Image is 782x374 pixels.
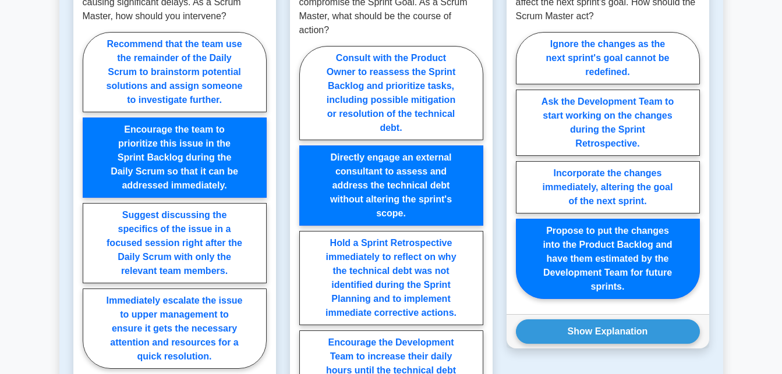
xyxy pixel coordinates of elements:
[83,203,267,283] label: Suggest discussing the specifics of the issue in a focused session right after the Daily Scrum wi...
[516,319,700,344] button: Show Explanation
[516,90,700,156] label: Ask the Development Team to start working on the changes during the Sprint Retrospective.
[83,288,267,369] label: Immediately escalate the issue to upper management to ensure it gets the necessary attention and ...
[299,145,483,226] label: Directly engage an external consultant to assess and address the technical debt without altering ...
[299,231,483,325] label: Hold a Sprint Retrospective immediately to reflect on why the technical debt was not identified d...
[516,161,700,213] label: Incorporate the changes immediately, altering the goal of the next sprint.
[83,32,267,112] label: Recommend that the team use the remainder of the Daily Scrum to brainstorm potential solutions an...
[516,219,700,299] label: Propose to put the changes into the Product Backlog and have them estimated by the Development Te...
[516,32,700,84] label: Ignore the changes as the next sprint's goal cannot be redefined.
[299,46,483,140] label: Consult with the Product Owner to reassess the Sprint Backlog and prioritize tasks, including pos...
[83,117,267,198] label: Encourage the team to prioritize this issue in the Sprint Backlog during the Daily Scrum so that ...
